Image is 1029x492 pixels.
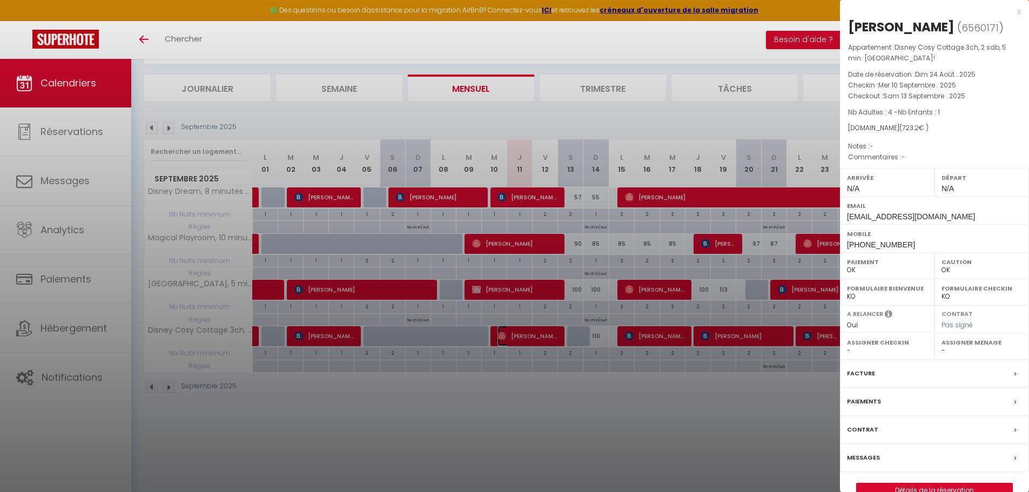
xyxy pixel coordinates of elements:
[941,309,973,316] label: Contrat
[898,107,940,117] span: Nb Enfants : 1
[847,184,859,193] span: N/A
[961,21,999,35] span: 6560171
[847,368,875,379] label: Facture
[848,42,1021,64] p: Appartement :
[941,184,954,193] span: N/A
[848,43,1006,63] span: Disney Cosy Cottage 3ch, 2 sdb, 5 min. [GEOGRAPHIC_DATA]!
[870,141,873,151] span: -
[941,337,1022,348] label: Assigner Menage
[9,4,41,37] button: Ouvrir le widget de chat LiveChat
[848,18,954,36] div: [PERSON_NAME]
[957,20,1004,35] span: ( )
[878,80,956,90] span: Mer 10 Septembre . 2025
[899,123,929,132] span: ( € )
[847,228,1022,239] label: Mobile
[848,80,1021,91] p: Checkin :
[848,91,1021,102] p: Checkout :
[941,257,1022,267] label: Caution
[915,70,976,79] span: Dim 24 Août . 2025
[847,337,927,348] label: Assigner Checkin
[902,123,919,132] span: 723.2
[847,212,975,221] span: [EMAIL_ADDRESS][DOMAIN_NAME]
[847,283,927,294] label: Formulaire Bienvenue
[883,91,965,100] span: Sam 13 Septembre . 2025
[941,320,973,329] span: Pas signé
[848,107,940,117] span: Nb Adultes : 4 -
[848,123,1021,133] div: [DOMAIN_NAME]
[847,452,880,463] label: Messages
[847,424,878,435] label: Contrat
[848,152,1021,163] p: Commentaires :
[847,240,915,249] span: [PHONE_NUMBER]
[847,309,883,319] label: A relancer
[847,200,1022,211] label: Email
[941,283,1022,294] label: Formulaire Checkin
[840,5,1021,18] div: x
[848,69,1021,80] p: Date de réservation :
[847,396,881,407] label: Paiements
[983,443,1021,484] iframe: Chat
[902,152,905,161] span: -
[848,141,1021,152] p: Notes :
[847,257,927,267] label: Paiement
[941,172,1022,183] label: Départ
[885,309,892,321] i: Sélectionner OUI si vous souhaiter envoyer les séquences de messages post-checkout
[847,172,927,183] label: Arrivée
